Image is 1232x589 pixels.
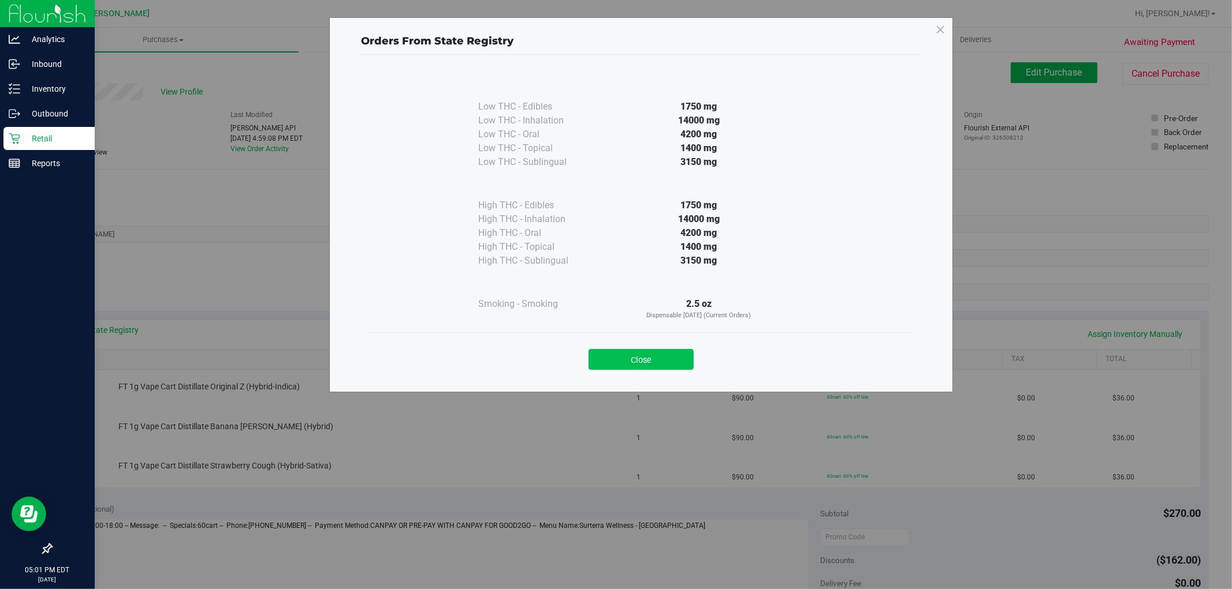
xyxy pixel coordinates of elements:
div: 1400 mg [594,240,804,254]
p: Dispensable [DATE] (Current Orders) [594,311,804,321]
div: High THC - Oral [478,226,594,240]
div: 14000 mg [594,212,804,226]
div: Low THC - Sublingual [478,155,594,169]
div: 14000 mg [594,114,804,127]
span: Orders From State Registry [361,35,513,47]
inline-svg: Inbound [9,58,20,70]
p: Retail [20,132,90,145]
div: Smoking - Smoking [478,297,594,311]
inline-svg: Retail [9,133,20,144]
p: 05:01 PM EDT [5,565,90,575]
div: High THC - Edibles [478,198,594,212]
p: Outbound [20,107,90,121]
div: High THC - Topical [478,240,594,254]
div: 4200 mg [594,127,804,141]
div: 3150 mg [594,155,804,169]
div: Low THC - Topical [478,141,594,155]
p: [DATE] [5,575,90,584]
div: High THC - Inhalation [478,212,594,226]
div: 1750 mg [594,100,804,114]
p: Inventory [20,82,90,96]
p: Reports [20,156,90,170]
div: Low THC - Inhalation [478,114,594,127]
button: Close [589,349,694,370]
div: 2.5 oz [594,297,804,321]
div: 3150 mg [594,254,804,268]
div: 4200 mg [594,226,804,240]
div: Low THC - Oral [478,127,594,141]
div: 1750 mg [594,198,804,212]
p: Inbound [20,57,90,71]
p: Analytics [20,32,90,46]
div: 1400 mg [594,141,804,155]
inline-svg: Outbound [9,108,20,119]
inline-svg: Analytics [9,33,20,45]
div: High THC - Sublingual [478,254,594,268]
inline-svg: Reports [9,157,20,169]
iframe: Resource center [12,497,46,531]
inline-svg: Inventory [9,83,20,95]
div: Low THC - Edibles [478,100,594,114]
